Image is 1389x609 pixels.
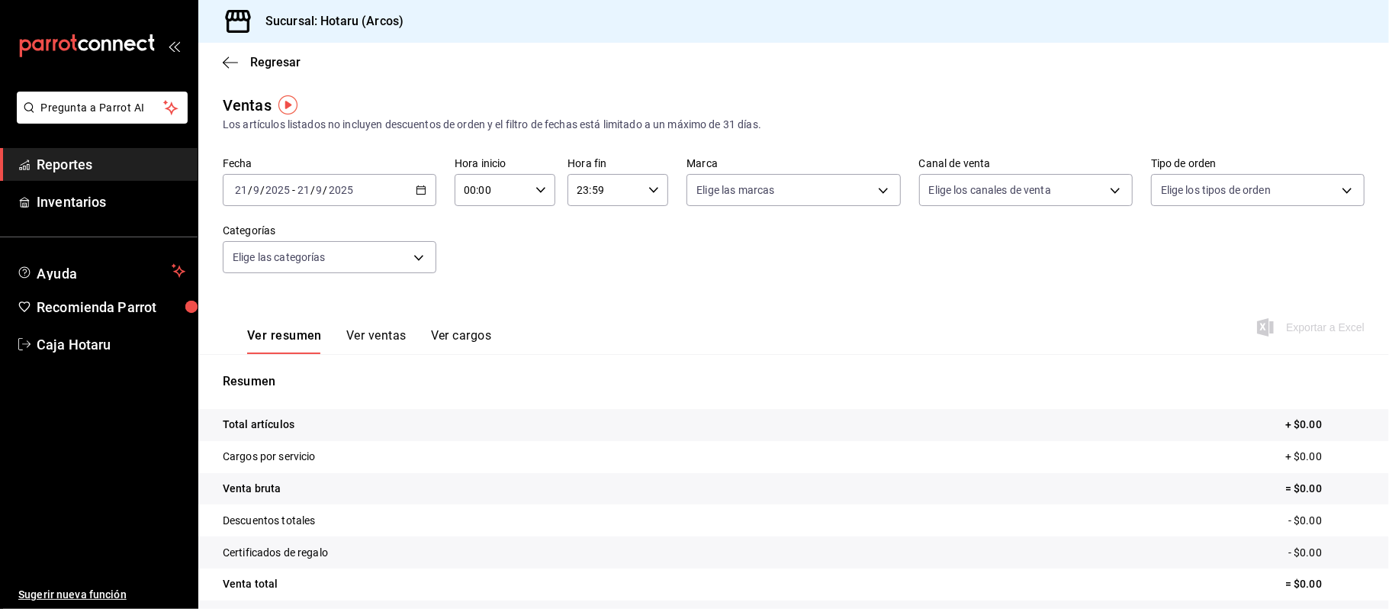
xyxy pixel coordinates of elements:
button: Ver resumen [247,328,322,354]
p: Descuentos totales [223,513,315,529]
p: - $0.00 [1288,545,1365,561]
p: Certificados de regalo [223,545,328,561]
p: Total artículos [223,417,294,433]
img: Tooltip marker [278,95,297,114]
input: -- [316,184,323,196]
p: = $0.00 [1285,481,1365,497]
p: Venta total [223,576,278,592]
span: Regresar [250,55,301,69]
span: Recomienda Parrot [37,297,185,317]
label: Hora fin [567,159,668,169]
label: Marca [686,159,900,169]
span: Sugerir nueva función [18,587,185,603]
p: Cargos por servicio [223,449,316,465]
input: ---- [328,184,354,196]
div: Los artículos listados no incluyen descuentos de orden y el filtro de fechas está limitado a un m... [223,117,1365,133]
p: + $0.00 [1285,417,1365,433]
input: -- [234,184,248,196]
span: Elige las marcas [696,182,774,198]
button: Ver ventas [346,328,407,354]
button: open_drawer_menu [168,40,180,52]
label: Canal de venta [919,159,1133,169]
div: navigation tabs [247,328,491,354]
span: Elige los tipos de orden [1161,182,1271,198]
span: Elige los canales de venta [929,182,1051,198]
p: + $0.00 [1285,449,1365,465]
input: ---- [265,184,291,196]
button: Regresar [223,55,301,69]
input: -- [297,184,310,196]
span: - [292,184,295,196]
button: Ver cargos [431,328,492,354]
div: Ventas [223,94,272,117]
span: Elige las categorías [233,250,326,265]
p: - $0.00 [1288,513,1365,529]
h3: Sucursal: Hotaru (Arcos) [253,12,404,31]
span: Ayuda [37,262,166,280]
span: / [323,184,328,196]
label: Hora inicio [455,159,555,169]
label: Fecha [223,159,436,169]
span: Reportes [37,154,185,175]
span: / [248,184,252,196]
p: Venta bruta [223,481,281,497]
p: = $0.00 [1285,576,1365,592]
span: / [310,184,315,196]
span: Pregunta a Parrot AI [41,100,164,116]
label: Categorías [223,226,436,237]
span: / [260,184,265,196]
label: Tipo de orden [1151,159,1365,169]
span: Caja Hotaru [37,334,185,355]
button: Pregunta a Parrot AI [17,92,188,124]
input: -- [252,184,260,196]
span: Inventarios [37,192,185,212]
p: Resumen [223,372,1365,391]
a: Pregunta a Parrot AI [11,111,188,127]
